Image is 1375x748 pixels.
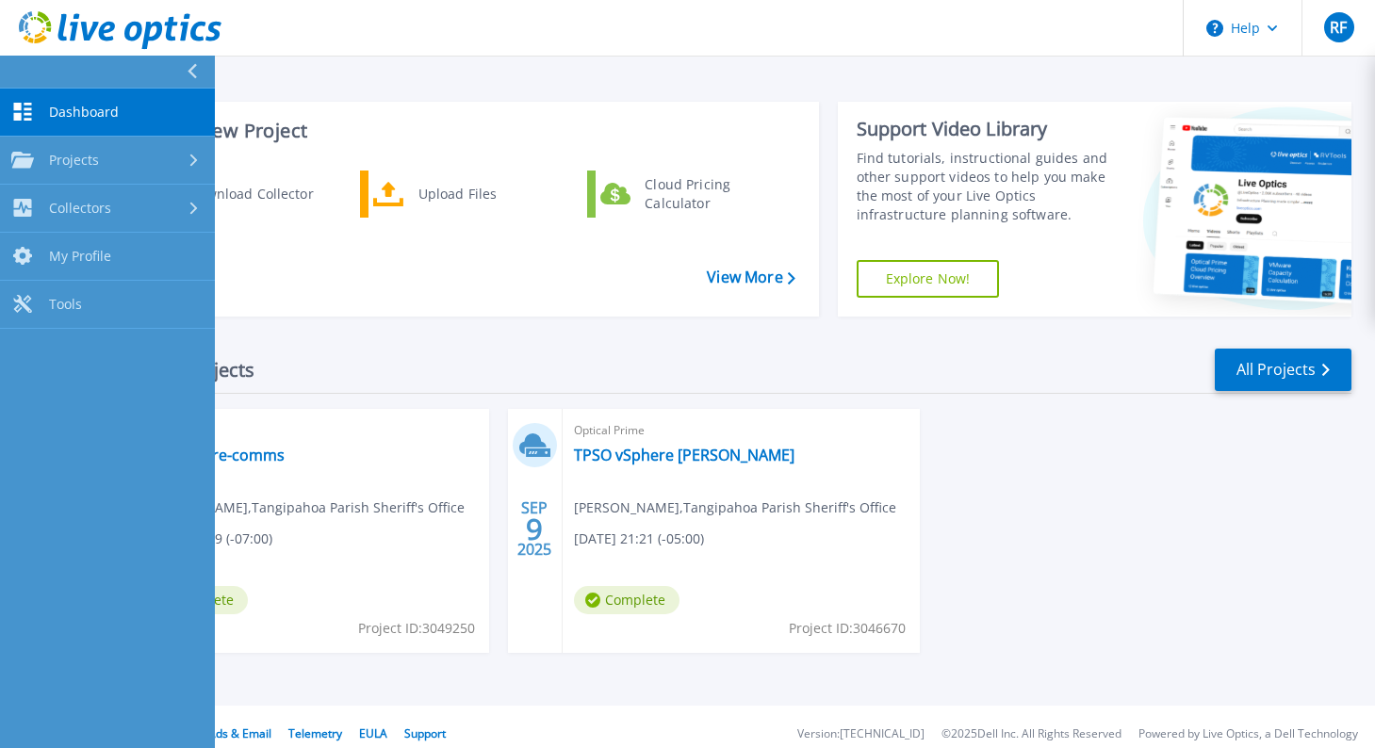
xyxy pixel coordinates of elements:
[1330,20,1347,35] span: RF
[179,175,321,213] div: Download Collector
[49,296,82,313] span: Tools
[587,171,780,218] a: Cloud Pricing Calculator
[142,497,465,518] span: [PERSON_NAME] , Tangipahoa Parish Sheriff's Office
[1215,349,1351,391] a: All Projects
[635,175,775,213] div: Cloud Pricing Calculator
[49,200,111,217] span: Collectors
[1138,728,1358,740] li: Powered by Live Optics, a Dell Technology
[789,618,906,639] span: Project ID: 3046670
[49,104,119,121] span: Dashboard
[797,728,925,740] li: Version: [TECHNICAL_ID]
[208,725,271,741] a: Ads & Email
[288,725,342,741] a: Telemetry
[574,586,679,614] span: Complete
[857,260,1000,298] a: Explore Now!
[574,446,794,464] a: TPSO vSphere [PERSON_NAME]
[574,497,896,518] span: [PERSON_NAME] , Tangipahoa Parish Sheriff's Office
[516,495,552,563] div: SEP 2025
[358,618,475,639] span: Project ID: 3049250
[359,725,387,741] a: EULA
[857,149,1114,224] div: Find tutorials, instructional guides and other support videos to help you make the most of your L...
[526,521,543,537] span: 9
[574,420,909,441] span: Optical Prime
[49,152,99,169] span: Projects
[142,420,478,441] span: Optical Prime
[574,528,704,549] span: [DATE] 21:21 (-05:00)
[707,268,794,286] a: View More
[409,175,548,213] div: Upload Files
[941,728,1121,740] li: © 2025 Dell Inc. All Rights Reserved
[857,117,1114,141] div: Support Video Library
[134,121,794,141] h3: Start a New Project
[404,725,446,741] a: Support
[49,248,111,265] span: My Profile
[360,171,553,218] a: Upload Files
[133,171,326,218] a: Download Collector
